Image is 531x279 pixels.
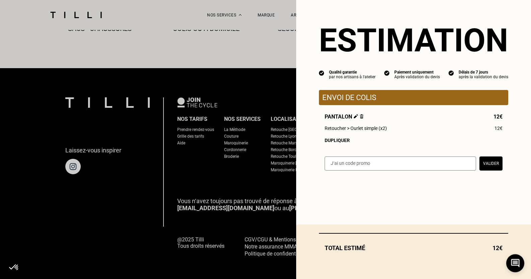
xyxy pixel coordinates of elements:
span: 12€ [492,244,503,251]
span: Retoucher > Ourlet simple (x2) [325,126,387,131]
div: Dupliquer [325,138,503,143]
div: Après validation du devis [394,75,440,79]
div: Délais de 7 jours [459,70,508,75]
img: icon list info [384,70,390,76]
div: Total estimé [319,244,508,251]
div: par nos artisans à l'atelier [329,75,376,79]
button: Valider [479,156,503,171]
p: Envoi de colis [322,93,505,102]
img: icon list info [449,70,454,76]
span: Pantalon [325,113,363,120]
img: icon list info [319,70,324,76]
span: 12€ [493,113,503,120]
span: 12€ [494,126,503,131]
div: Paiement uniquement [394,70,440,75]
img: Supprimer [360,114,363,119]
div: Qualité garantie [329,70,376,75]
input: J‘ai un code promo [325,156,476,171]
div: après la validation du devis [459,75,508,79]
img: Éditer [354,114,358,119]
section: Estimation [319,21,508,59]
